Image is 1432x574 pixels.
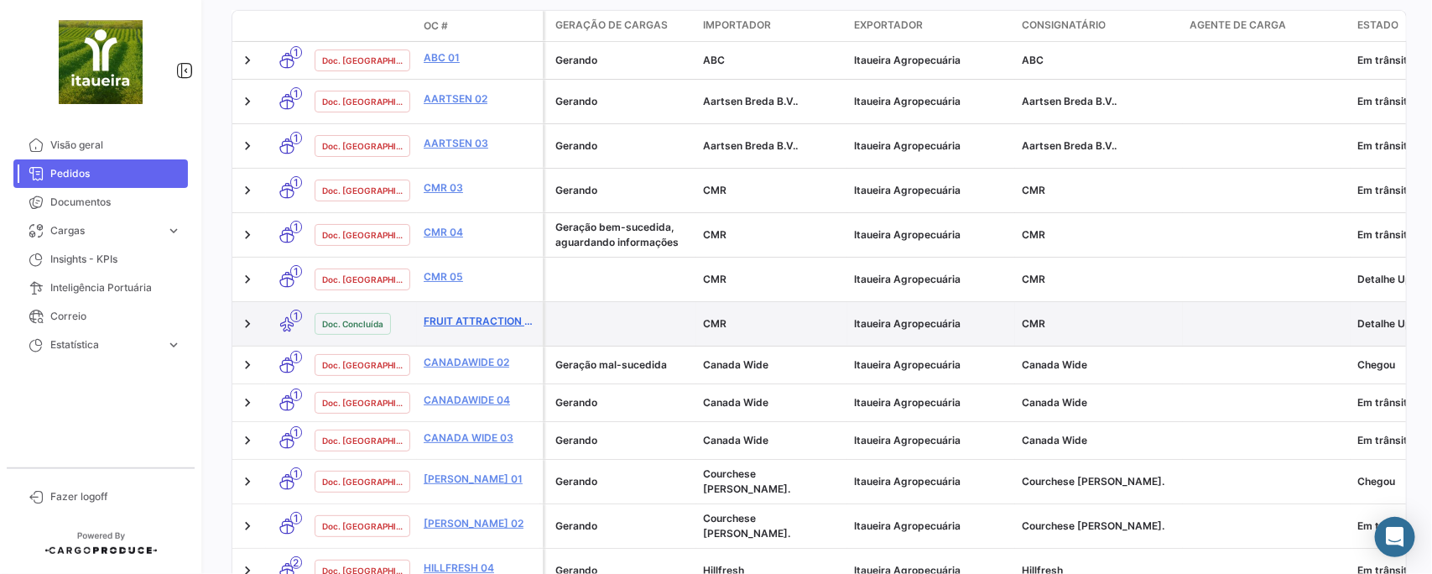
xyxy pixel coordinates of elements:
[424,430,536,446] a: Canada Wide 03
[13,302,188,331] a: Correio
[290,389,302,401] span: 1
[1022,228,1045,241] span: CMR
[50,489,181,504] span: Fazer logoff
[239,271,256,288] a: Expand/Collapse Row
[166,223,181,238] span: expand_more
[424,516,536,531] a: [PERSON_NAME] 02
[703,396,768,409] span: Canada Wide
[322,434,403,447] span: Doc. [GEOGRAPHIC_DATA]
[424,225,536,240] a: CMR 04
[555,53,690,68] div: Gerando
[424,18,448,34] span: OC #
[424,91,536,107] a: Aartsen 02
[424,314,536,329] a: FRUIT ATTRACTION 2025
[703,273,726,285] span: CMR
[13,188,188,217] a: Documentos
[703,467,790,495] span: Courchese Larose.
[854,475,961,488] span: Itaueira Agropecuária
[239,432,256,449] a: Expand/Collapse Row
[555,433,690,448] div: Gerando
[322,519,403,533] span: Doc. [GEOGRAPHIC_DATA]
[854,54,961,66] span: Itaueira Agropecuária
[239,138,256,154] a: Expand/Collapse Row
[555,94,690,109] div: Gerando
[854,18,923,33] span: Exportador
[555,138,690,154] div: Gerando
[1190,18,1286,33] span: Agente de Carga
[424,472,536,487] a: [PERSON_NAME] 01
[1375,517,1415,557] div: Abrir Intercom Messenger
[1022,18,1106,33] span: Consignatário
[50,138,181,153] span: Visão geral
[703,139,798,152] span: Aartsen Breda B.V..
[545,11,696,41] datatable-header-cell: Geração de cargas
[424,393,536,408] a: CANADAWIDE 04
[555,474,690,489] div: Gerando
[703,18,771,33] span: Importador
[854,519,961,532] span: Itaueira Agropecuária
[703,512,790,540] span: Courchese Larose.
[703,95,798,107] span: Aartsen Breda B.V..
[239,227,256,243] a: Expand/Collapse Row
[290,176,302,189] span: 1
[239,518,256,535] a: Expand/Collapse Row
[322,95,403,108] span: Doc. [GEOGRAPHIC_DATA]
[854,139,961,152] span: Itaueira Agropecuária
[555,18,668,33] span: Geração de cargas
[1022,434,1087,446] span: Canada Wide
[854,358,961,371] span: Itaueira Agropecuária
[239,357,256,373] a: Expand/Collapse Row
[854,317,961,330] span: Itaueira Agropecuária
[555,357,690,373] div: Geração mal-sucedida
[50,280,181,295] span: Inteligência Portuária
[847,11,1015,41] datatable-header-cell: Exportador
[290,132,302,144] span: 1
[290,512,302,524] span: 1
[703,228,726,241] span: CMR
[1022,273,1045,285] span: CMR
[1022,317,1045,330] span: CMR
[703,317,726,330] span: CMR
[1022,139,1117,152] span: Aartsen Breda B.V..
[703,358,768,371] span: Canada Wide
[239,316,256,332] a: Expand/Collapse Row
[854,95,961,107] span: Itaueira Agropecuária
[290,310,302,322] span: 1
[555,395,690,410] div: Gerando
[290,467,302,480] span: 1
[50,195,181,210] span: Documentos
[1022,54,1044,66] span: ABC
[290,265,302,278] span: 1
[424,269,536,284] a: CMR 05
[703,184,726,196] span: CMR
[555,220,690,250] div: Geração bem-sucedida, aguardando informações
[290,351,302,363] span: 1
[239,93,256,110] a: Expand/Collapse Row
[50,252,181,267] span: Insights - KPIs
[239,394,256,411] a: Expand/Collapse Row
[290,556,302,569] span: 2
[854,228,961,241] span: Itaueira Agropecuária
[322,228,403,242] span: Doc. [GEOGRAPHIC_DATA]
[703,54,725,66] span: ABC
[50,166,181,181] span: Pedidos
[13,245,188,274] a: Insights - KPIs
[424,355,536,370] a: CANADAWIDE 02
[239,473,256,490] a: Expand/Collapse Row
[854,273,961,285] span: Itaueira Agropecuária
[703,434,768,446] span: Canada Wide
[322,54,403,67] span: Doc. [GEOGRAPHIC_DATA]
[1022,95,1117,107] span: Aartsen Breda B.V..
[322,396,403,410] span: Doc. [GEOGRAPHIC_DATA]
[50,309,181,324] span: Correio
[13,274,188,302] a: Inteligência Portuária
[239,52,256,69] a: Expand/Collapse Row
[696,11,847,41] datatable-header-cell: Importador
[1022,358,1087,371] span: Canada Wide
[322,139,403,153] span: Doc. [GEOGRAPHIC_DATA]
[555,183,690,198] div: Gerando
[322,475,403,488] span: Doc. [GEOGRAPHIC_DATA]
[50,337,159,352] span: Estatística
[290,87,302,100] span: 1
[1357,18,1398,33] span: Estado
